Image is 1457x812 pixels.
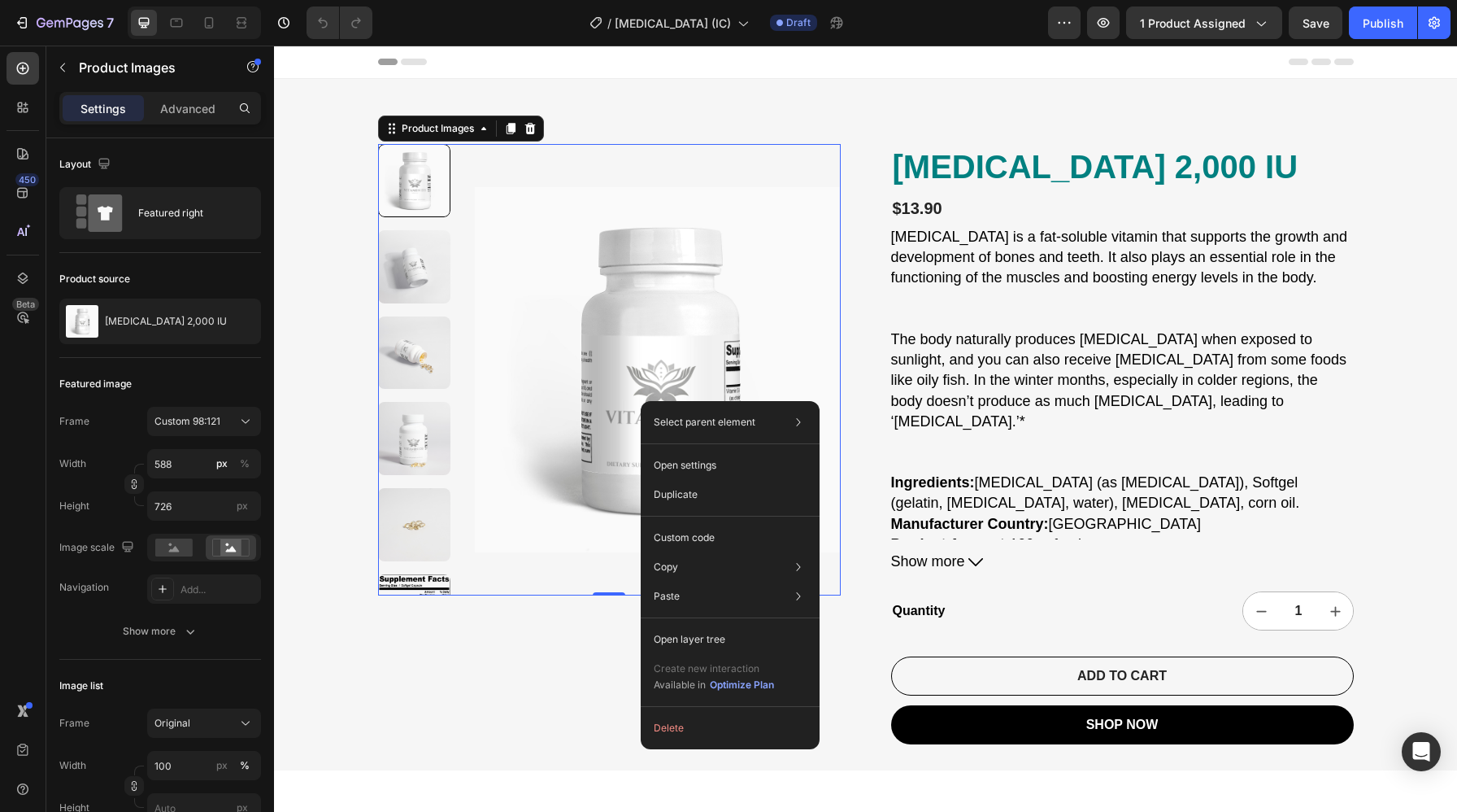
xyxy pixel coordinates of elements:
label: Frame [59,414,89,429]
button: increment [1043,547,1081,584]
strong: Manufacturer Country: [617,470,775,487]
button: SHOP NOW [617,660,1080,699]
p: Select parent element [654,415,755,430]
label: Height [59,499,89,513]
div: Show more [123,623,198,640]
p: Settings [80,100,126,117]
div: Beta [12,298,39,311]
button: Publish [1349,7,1417,39]
p: Custom code [654,530,715,545]
span: Draft [786,15,811,30]
button: % [212,454,232,474]
input: px% [147,751,261,780]
p: Open layer tree [654,632,725,647]
label: Width [59,758,86,773]
div: Layout [59,154,114,176]
img: product feature img [66,305,98,338]
div: $13.90 [617,151,1080,175]
div: px [216,758,228,773]
div: Image list [59,679,103,693]
button: px [235,454,254,474]
div: Navigation [59,580,109,595]
div: px [216,456,228,471]
span: Show more [617,507,691,526]
p: Advanced [160,100,215,117]
p: Create new interaction [654,661,775,677]
span: Save [1303,16,1329,30]
p: 7 [107,13,114,33]
button: Delete [647,714,813,743]
button: 1 product assigned [1126,7,1282,39]
iframe: Design area [274,46,1457,812]
span: Original [154,716,190,731]
div: Add... [180,583,257,597]
h1: [MEDICAL_DATA] 2,000 IU [617,98,1080,144]
label: Width [59,456,86,471]
button: ADD TO CART [617,611,1080,650]
div: Open Intercom Messenger [1402,732,1441,771]
div: Quantity [617,556,846,576]
p: Paste [654,589,680,604]
span: Available in [654,679,706,691]
input: px% [147,449,261,478]
button: Show more [59,617,261,646]
div: Optimize Plan [710,678,774,692]
p: [GEOGRAPHIC_DATA] [617,470,927,487]
p: The body naturally produces [MEDICAL_DATA] when exposed to sunlight, and you can also receive [ME... [617,286,1073,384]
span: Custom 98:121 [154,414,220,429]
div: Publish [1363,15,1403,32]
div: ADD TO CART [803,622,893,640]
p: Duplicate [654,487,698,502]
p: Open settings [654,458,716,473]
div: Featured image [59,377,132,391]
p: [MEDICAL_DATA] 2,000 IU [105,316,227,327]
div: Undo/Redo [307,7,372,39]
p: Copy [654,560,678,574]
div: Featured right [138,194,237,232]
button: Save [1289,7,1342,39]
button: Original [147,709,261,738]
div: 450 [15,173,39,186]
button: 7 [7,7,121,39]
button: % [212,756,232,775]
input: quantity [1007,547,1043,584]
input: px [147,491,261,521]
strong: Ingredients: [617,429,701,445]
strong: Product Amount: [617,491,736,507]
p: [MEDICAL_DATA] is a fat-soluble vitamin that supports the growth and development of bones and tee... [617,183,1074,240]
span: [MEDICAL_DATA] (IC) [615,15,731,32]
span: 1 product assigned [1140,15,1246,32]
p: Product Images [79,58,217,77]
button: Show more [617,507,1080,526]
div: Image scale [59,537,137,559]
button: Optimize Plan [709,677,775,693]
div: Product source [59,272,130,286]
button: decrement [969,547,1007,584]
span: px [237,500,248,512]
div: SHOP NOW [812,671,885,688]
p: [MEDICAL_DATA] (as [MEDICAL_DATA]), Softgel (gelatin, [MEDICAL_DATA], water), [MEDICAL_DATA], cor... [617,429,1026,465]
p: 100 softgels [617,491,815,507]
button: Custom 98:121 [147,407,261,436]
div: % [240,456,250,471]
button: px [235,756,254,775]
span: / [607,15,611,32]
label: Frame [59,716,89,731]
div: % [240,758,250,773]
